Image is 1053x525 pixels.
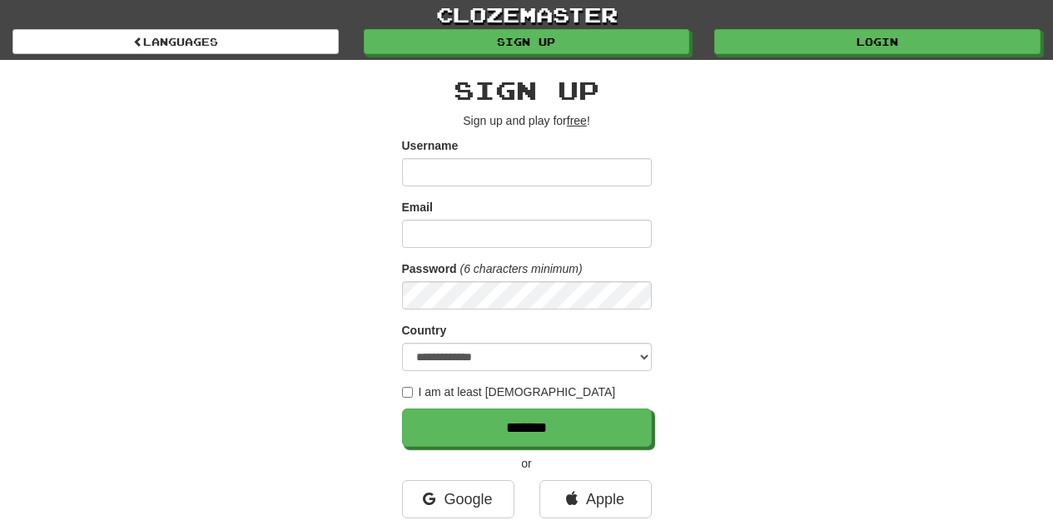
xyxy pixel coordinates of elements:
p: Sign up and play for ! [402,112,652,129]
label: Email [402,199,433,215]
label: Username [402,137,459,154]
h2: Sign up [402,77,652,104]
a: Login [714,29,1041,54]
a: Languages [12,29,339,54]
p: or [402,455,652,472]
input: I am at least [DEMOGRAPHIC_DATA] [402,387,413,398]
a: Apple [539,480,652,518]
label: Password [402,260,457,277]
a: Google [402,480,514,518]
em: (6 characters minimum) [460,262,583,275]
u: free [567,114,587,127]
a: Sign up [364,29,690,54]
label: Country [402,322,447,339]
label: I am at least [DEMOGRAPHIC_DATA] [402,384,616,400]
